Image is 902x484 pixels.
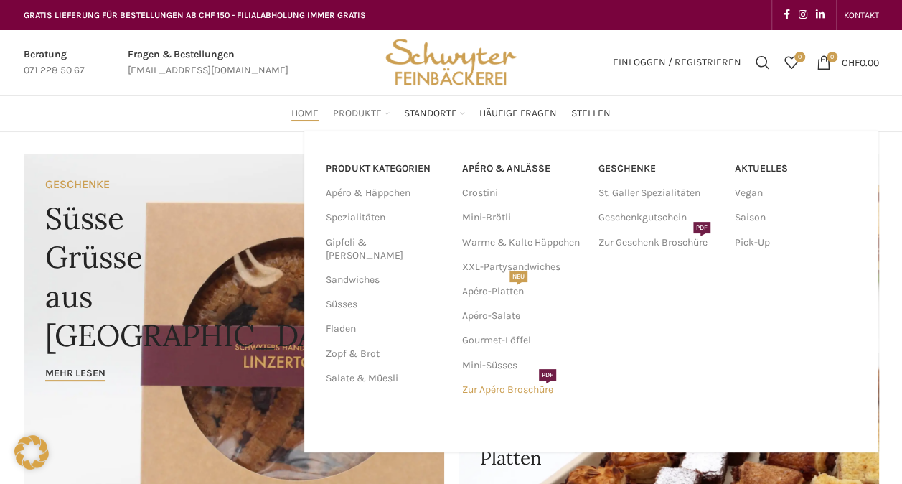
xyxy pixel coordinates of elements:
[326,157,445,181] a: PRODUKT KATEGORIEN
[326,181,445,205] a: Apéro & Häppchen
[827,52,837,62] span: 0
[571,107,611,121] span: Stellen
[794,5,812,25] a: Instagram social link
[837,1,886,29] div: Secondary navigation
[606,48,748,77] a: Einloggen / Registrieren
[291,99,319,128] a: Home
[462,378,584,402] a: Zur Apéro BroschürePDF
[326,292,445,317] a: Süsses
[794,52,805,62] span: 0
[326,342,445,366] a: Zopf & Brot
[777,48,806,77] div: Meine Wunschliste
[812,5,829,25] a: Linkedin social link
[779,5,794,25] a: Facebook social link
[326,366,445,391] a: Salate & Müesli
[613,57,741,68] span: Einloggen / Registrieren
[571,99,611,128] a: Stellen
[539,369,556,381] span: PDF
[333,99,390,128] a: Produkte
[809,48,886,77] a: 0 CHF0.00
[24,10,366,20] span: GRATIS LIEFERUNG FÜR BESTELLUNGEN AB CHF 150 - FILIALABHOLUNG IMMER GRATIS
[404,99,465,128] a: Standorte
[462,279,584,304] a: Apéro-PlattenNEU
[842,56,860,68] span: CHF
[598,205,720,230] a: Geschenkgutschein
[291,107,319,121] span: Home
[462,181,584,205] a: Crostini
[842,56,879,68] bdi: 0.00
[693,222,710,233] span: PDF
[735,181,857,205] a: Vegan
[479,99,557,128] a: Häufige Fragen
[128,47,288,79] a: Infobox link
[326,205,445,230] a: Spezialitäten
[462,231,584,255] a: Warme & Kalte Häppchen
[462,328,584,353] a: Gourmet-Löffel
[380,30,521,95] img: Bäckerei Schwyter
[24,47,85,79] a: Infobox link
[462,157,584,181] a: APÉRO & ANLÄSSE
[462,255,584,279] a: XXL-Partysandwiches
[462,205,584,230] a: Mini-Brötli
[326,231,445,268] a: Gipfeli & [PERSON_NAME]
[598,157,720,181] a: Geschenke
[462,304,584,328] a: Apéro-Salate
[404,107,457,121] span: Standorte
[748,48,777,77] a: Suchen
[509,271,527,282] span: NEU
[844,10,879,20] span: KONTAKT
[326,268,445,292] a: Sandwiches
[735,157,857,181] a: Aktuelles
[462,353,584,378] a: Mini-Süsses
[380,55,521,68] a: Site logo
[735,205,857,230] a: Saison
[844,1,879,29] a: KONTAKT
[598,181,720,205] a: St. Galler Spezialitäten
[598,231,720,255] a: Zur Geschenk BroschürePDF
[17,99,886,128] div: Main navigation
[333,107,382,121] span: Produkte
[777,48,806,77] a: 0
[326,317,445,341] a: Fladen
[479,107,557,121] span: Häufige Fragen
[735,231,857,255] a: Pick-Up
